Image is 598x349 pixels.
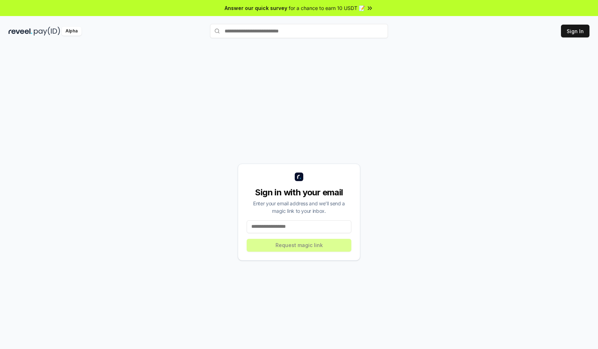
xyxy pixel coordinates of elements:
[247,200,351,215] div: Enter your email address and we’ll send a magic link to your inbox.
[561,25,589,37] button: Sign In
[295,173,303,181] img: logo_small
[9,27,32,36] img: reveel_dark
[225,4,287,12] span: Answer our quick survey
[247,187,351,198] div: Sign in with your email
[34,27,60,36] img: pay_id
[62,27,82,36] div: Alpha
[289,4,365,12] span: for a chance to earn 10 USDT 📝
